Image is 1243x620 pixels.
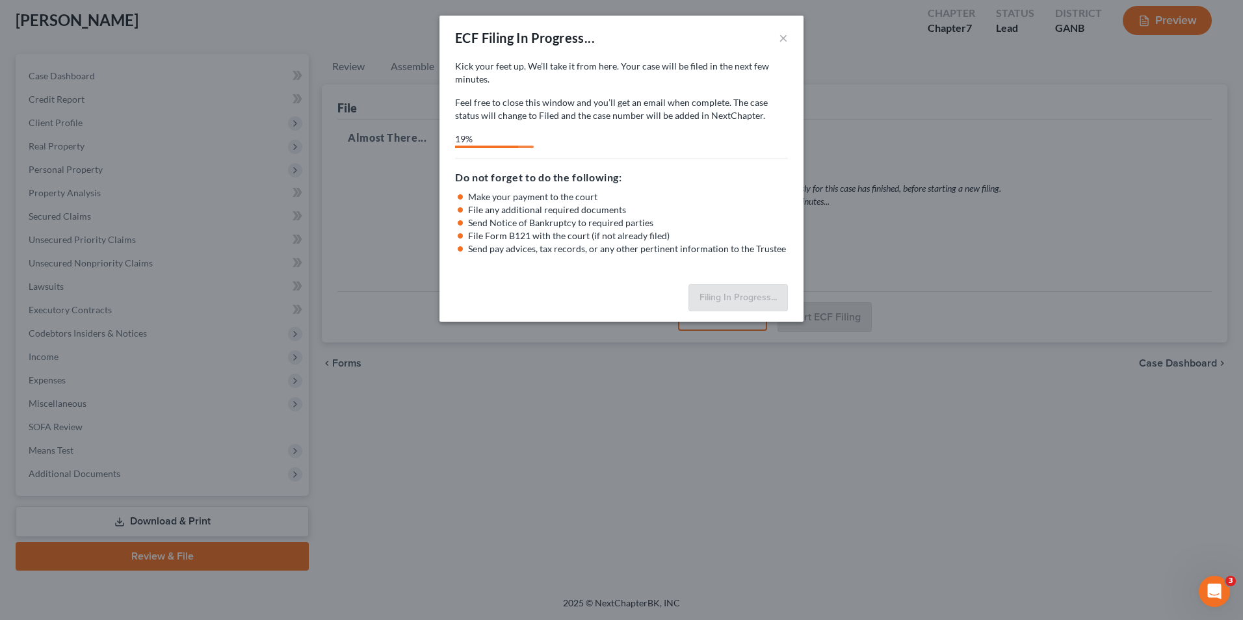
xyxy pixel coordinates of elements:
[1199,576,1230,607] iframe: Intercom live chat
[1225,576,1236,586] span: 3
[455,96,788,122] p: Feel free to close this window and you’ll get an email when complete. The case status will change...
[688,284,788,311] button: Filing In Progress...
[468,203,788,216] li: File any additional required documents
[455,60,788,86] p: Kick your feet up. We’ll take it from here. Your case will be filed in the next few minutes.
[779,30,788,45] button: ×
[468,190,788,203] li: Make your payment to the court
[455,170,788,185] h5: Do not forget to do the following:
[468,242,788,255] li: Send pay advices, tax records, or any other pertinent information to the Trustee
[468,229,788,242] li: File Form B121 with the court (if not already filed)
[455,133,518,146] div: 19%
[468,216,788,229] li: Send Notice of Bankruptcy to required parties
[455,29,595,47] div: ECF Filing In Progress...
